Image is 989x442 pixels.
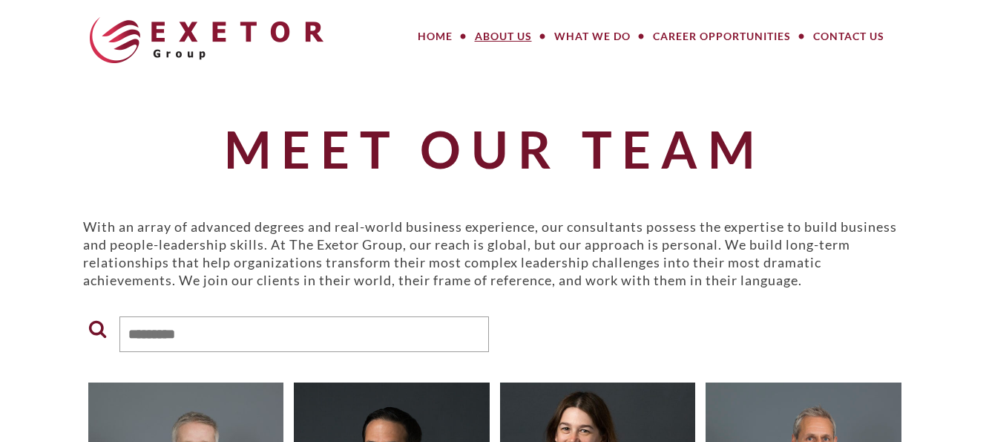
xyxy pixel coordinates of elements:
a: What We Do [543,22,642,51]
a: About Us [464,22,543,51]
a: Home [407,22,464,51]
a: Contact Us [802,22,896,51]
p: With an array of advanced degrees and real-world business experience, our consultants possess the... [83,218,907,289]
img: The Exetor Group [90,17,323,63]
a: Career Opportunities [642,22,802,51]
h1: Meet Our Team [83,121,907,177]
